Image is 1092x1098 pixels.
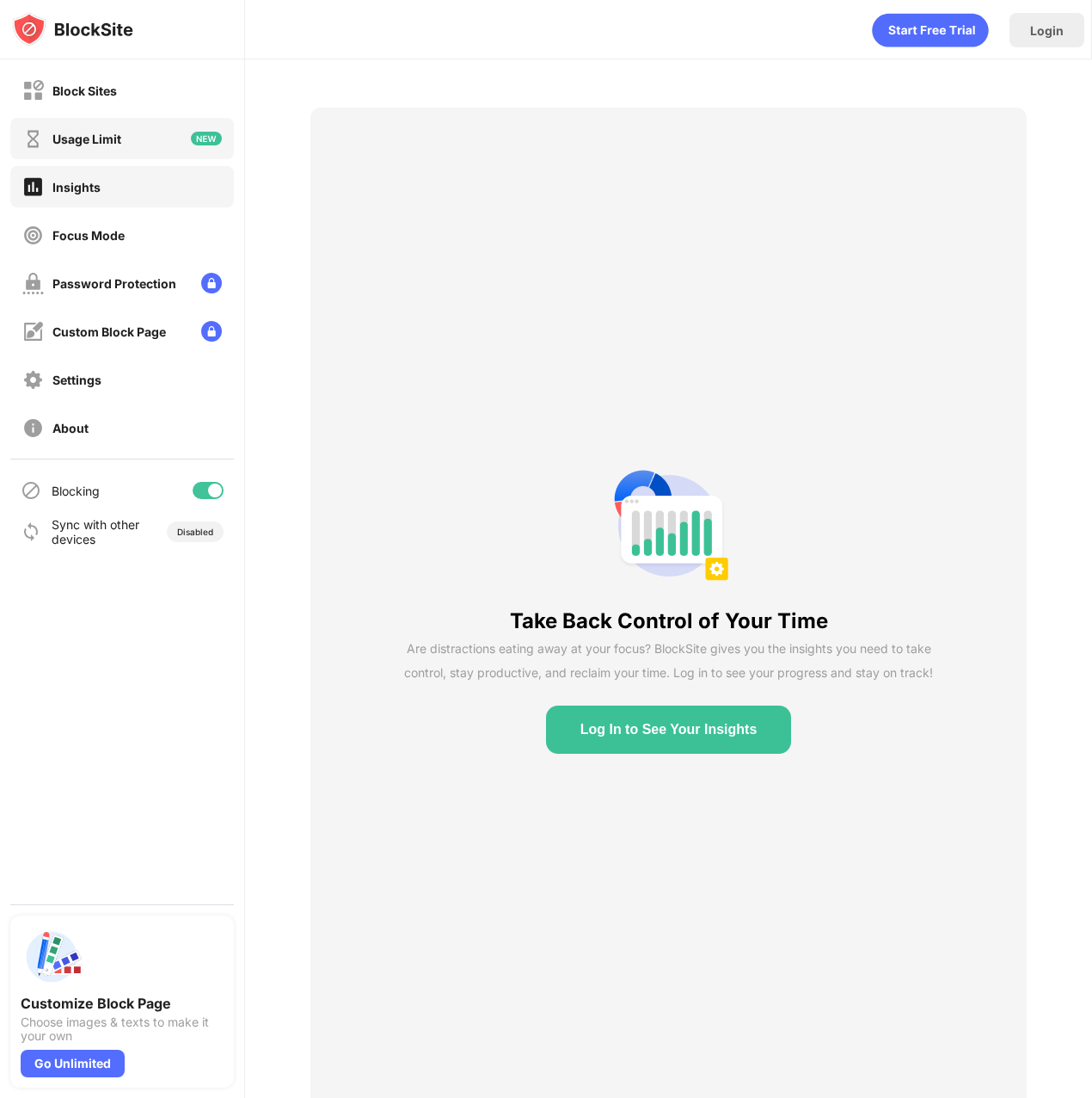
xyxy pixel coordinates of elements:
img: lock-menu.svg [201,321,222,342]
div: Customize Block Page [21,995,224,1012]
img: lock-menu.svg [201,273,222,293]
img: customize-block-page-off.svg [22,321,44,342]
img: blocking-icon.svg [21,480,41,501]
div: Custom Block Page [52,324,166,339]
img: new-icon.svg [191,132,222,145]
button: Log In to See Your Insights [546,706,792,754]
img: logo-blocksite.svg [12,12,133,46]
div: Settings [52,373,101,387]
img: focus-off.svg [22,225,44,246]
img: password-protection-off.svg [22,273,44,294]
img: about-off.svg [22,417,44,439]
div: Password Protection [52,276,176,291]
div: Focus Mode [52,228,125,243]
img: push-custom-page.svg [21,926,83,988]
div: Choose images & texts to make it your own [21,1015,224,1043]
div: Blocking [52,484,100,498]
div: Take Back Control of Your Time [510,608,828,633]
div: Block Sites [52,83,117,98]
div: About [52,421,89,435]
img: sync-icon.svg [21,521,41,542]
div: Are distractions eating away at your focus? BlockSite gives you the insights you need to take con... [404,637,933,685]
img: settings-off.svg [22,369,44,391]
div: Login [1030,23,1064,38]
img: time-usage-off.svg [22,128,44,150]
div: Disabled [177,527,213,537]
div: animation [872,13,989,47]
div: Insights [52,180,101,194]
img: block-off.svg [22,80,44,102]
div: Sync with other devices [52,517,140,546]
img: insights-non-login-state.png [607,464,731,588]
img: insights-on.svg [22,176,44,198]
div: Usage Limit [52,132,121,146]
div: Go Unlimited [21,1050,125,1077]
